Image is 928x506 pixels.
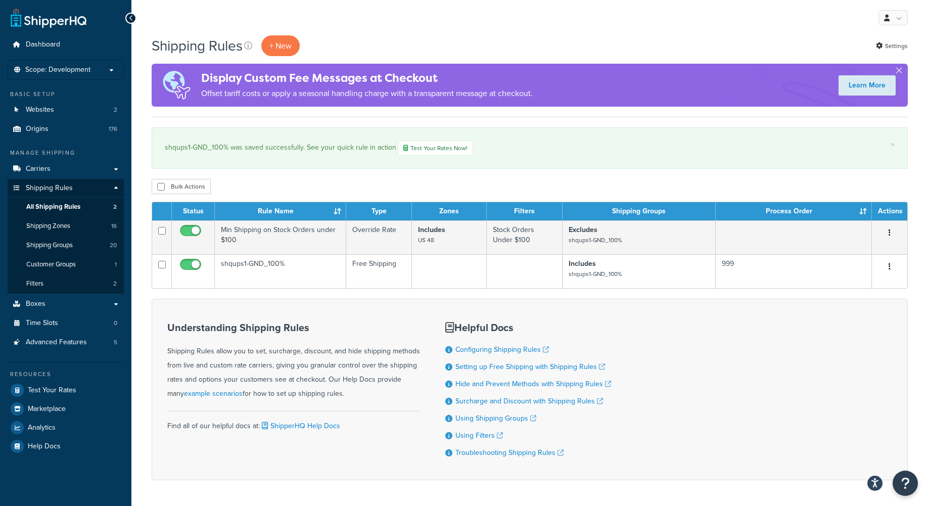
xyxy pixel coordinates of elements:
div: Find all of our helpful docs at: [167,411,420,433]
a: Analytics [8,419,124,437]
span: 1 [115,260,117,269]
a: ShipperHQ Help Docs [260,421,340,431]
th: Type [346,202,411,220]
small: shqups1-GND_100% [569,236,622,245]
a: Advanced Features 5 [8,333,124,352]
th: Rule Name : activate to sort column ascending [215,202,346,220]
div: Basic Setup [8,90,124,99]
span: Analytics [28,424,56,432]
li: All Shipping Rules [8,198,124,216]
div: shqups1-GND_100% was saved successfully. See your quick rule in action [165,141,895,156]
a: Carriers [8,160,124,178]
a: Using Filters [455,430,503,441]
a: ShipperHQ Home [11,8,86,28]
div: Resources [8,370,124,379]
td: 999 [716,254,872,288]
span: Advanced Features [26,338,87,347]
th: Process Order : activate to sort column ascending [716,202,872,220]
a: Help Docs [8,437,124,455]
span: 2 [113,280,117,288]
a: Configuring Shipping Rules [455,344,549,355]
a: Shipping Zones 16 [8,217,124,236]
li: Origins [8,120,124,139]
span: 5 [114,338,117,347]
span: Shipping Zones [26,222,70,231]
a: Filters 2 [8,274,124,293]
span: Customer Groups [26,260,76,269]
a: Dashboard [8,35,124,54]
li: Shipping Zones [8,217,124,236]
p: Offset tariff costs or apply a seasonal handling charge with a transparent message at checkout. [201,86,533,101]
li: Time Slots [8,314,124,333]
th: Zones [412,202,487,220]
td: Stock Orders Under $100 [487,220,563,254]
a: Websites 2 [8,101,124,119]
span: Carriers [26,165,51,173]
button: Open Resource Center [893,471,918,496]
span: 0 [114,319,117,328]
h4: Display Custom Fee Messages at Checkout [201,70,533,86]
button: Bulk Actions [152,179,211,194]
a: Using Shipping Groups [455,413,536,424]
a: Time Slots 0 [8,314,124,333]
a: Shipping Groups 20 [8,236,124,255]
li: Advanced Features [8,333,124,352]
a: Setting up Free Shipping with Shipping Rules [455,361,605,372]
td: Free Shipping [346,254,411,288]
strong: Excludes [569,224,597,235]
a: Settings [876,39,908,53]
a: example scenarios [184,388,243,399]
small: US 48 [418,236,434,245]
span: 20 [110,241,117,250]
a: Learn More [839,75,896,96]
span: 2 [114,106,117,114]
a: Customer Groups 1 [8,255,124,274]
a: Origins 176 [8,120,124,139]
span: Shipping Groups [26,241,73,250]
h3: Helpful Docs [445,322,611,333]
h1: Shipping Rules [152,36,243,56]
td: Min Shipping on Stock Orders under $100 [215,220,346,254]
li: Shipping Rules [8,179,124,294]
span: Time Slots [26,319,58,328]
a: All Shipping Rules 2 [8,198,124,216]
th: Filters [487,202,563,220]
span: 2 [113,203,117,211]
th: Shipping Groups [563,202,716,220]
span: Test Your Rates [28,386,76,395]
span: 16 [111,222,117,231]
div: Manage Shipping [8,149,124,157]
span: Help Docs [28,442,61,451]
span: Boxes [26,300,45,308]
a: × [891,141,895,149]
strong: Includes [418,224,445,235]
span: Dashboard [26,40,60,49]
h3: Understanding Shipping Rules [167,322,420,333]
th: Actions [872,202,907,220]
img: duties-banner-06bc72dcb5fe05cb3f9472aba00be2ae8eb53ab6f0d8bb03d382ba314ac3c341.png [152,64,201,107]
a: Troubleshooting Shipping Rules [455,447,564,458]
a: Surcharge and Discount with Shipping Rules [455,396,603,406]
td: Override Rate [346,220,411,254]
li: Shipping Groups [8,236,124,255]
a: Hide and Prevent Methods with Shipping Rules [455,379,611,389]
a: Marketplace [8,400,124,418]
span: Origins [26,125,49,133]
a: Test Your Rates [8,381,124,399]
a: Boxes [8,295,124,313]
span: Filters [26,280,43,288]
p: + New [261,35,300,56]
div: Shipping Rules allow you to set, surcharge, discount, and hide shipping methods from live and cus... [167,322,420,401]
span: Websites [26,106,54,114]
span: Marketplace [28,405,66,413]
small: shqups1-GND_100% [569,269,622,279]
span: Shipping Rules [26,184,73,193]
span: All Shipping Rules [26,203,80,211]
